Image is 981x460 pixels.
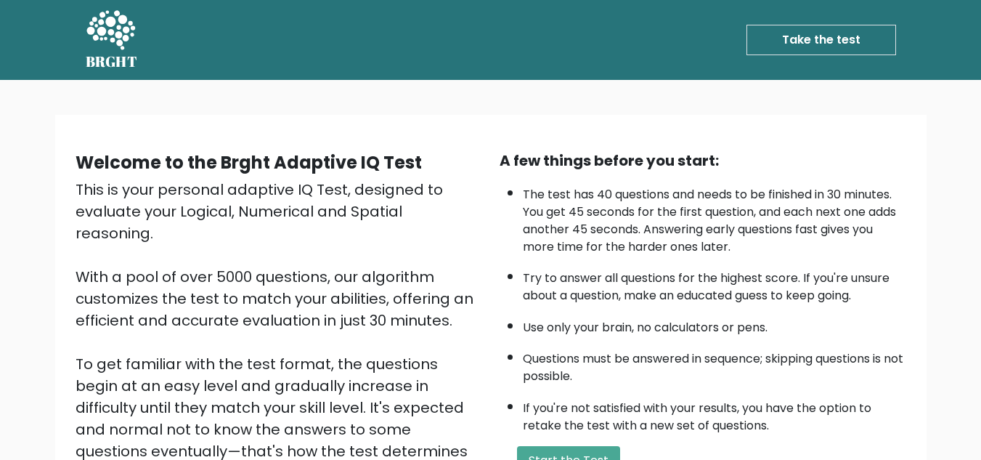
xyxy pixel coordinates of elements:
a: BRGHT [86,6,138,74]
li: Questions must be answered in sequence; skipping questions is not possible. [523,343,906,385]
li: If you're not satisfied with your results, you have the option to retake the test with a new set ... [523,392,906,435]
div: A few things before you start: [500,150,906,172]
li: The test has 40 questions and needs to be finished in 30 minutes. You get 45 seconds for the firs... [523,179,906,256]
b: Welcome to the Brght Adaptive IQ Test [76,150,422,174]
li: Try to answer all questions for the highest score. If you're unsure about a question, make an edu... [523,262,906,304]
a: Take the test [746,25,896,55]
li: Use only your brain, no calculators or pens. [523,312,906,336]
h5: BRGHT [86,53,138,70]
